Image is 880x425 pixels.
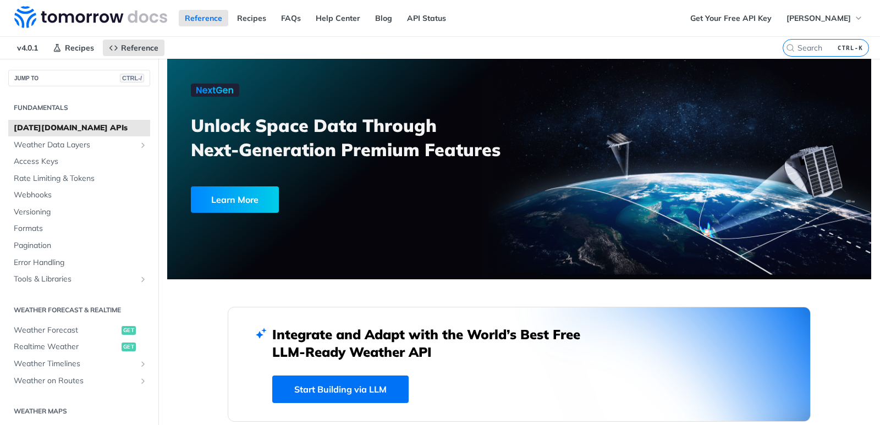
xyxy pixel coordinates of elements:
[310,10,366,26] a: Help Center
[786,43,795,52] svg: Search
[231,10,272,26] a: Recipes
[8,255,150,271] a: Error Handling
[787,13,851,23] span: [PERSON_NAME]
[14,223,147,234] span: Formats
[8,220,150,237] a: Formats
[8,356,150,372] a: Weather TimelinesShow subpages for Weather Timelines
[8,305,150,315] h2: Weather Forecast & realtime
[191,186,463,213] a: Learn More
[191,186,279,213] div: Learn More
[8,204,150,220] a: Versioning
[8,238,150,254] a: Pagination
[8,271,150,288] a: Tools & LibrariesShow subpages for Tools & Libraries
[8,322,150,339] a: Weather Forecastget
[8,137,150,153] a: Weather Data LayersShow subpages for Weather Data Layers
[103,40,164,56] a: Reference
[272,325,597,361] h2: Integrate and Adapt with the World’s Best Free LLM-Ready Weather API
[11,40,44,56] span: v4.0.1
[65,43,94,53] span: Recipes
[14,207,147,218] span: Versioning
[780,10,869,26] button: [PERSON_NAME]
[139,377,147,385] button: Show subpages for Weather on Routes
[14,140,136,151] span: Weather Data Layers
[369,10,398,26] a: Blog
[191,84,239,97] img: NextGen
[191,113,531,162] h3: Unlock Space Data Through Next-Generation Premium Features
[14,325,119,336] span: Weather Forecast
[8,70,150,86] button: JUMP TOCTRL-/
[14,358,136,369] span: Weather Timelines
[139,275,147,284] button: Show subpages for Tools & Libraries
[272,376,409,403] a: Start Building via LLM
[122,326,136,335] span: get
[8,153,150,170] a: Access Keys
[684,10,778,26] a: Get Your Free API Key
[275,10,307,26] a: FAQs
[14,274,136,285] span: Tools & Libraries
[835,42,866,53] kbd: CTRL-K
[14,257,147,268] span: Error Handling
[47,40,100,56] a: Recipes
[14,173,147,184] span: Rate Limiting & Tokens
[8,103,150,113] h2: Fundamentals
[8,339,150,355] a: Realtime Weatherget
[179,10,228,26] a: Reference
[120,74,144,82] span: CTRL-/
[8,170,150,187] a: Rate Limiting & Tokens
[14,240,147,251] span: Pagination
[122,343,136,351] span: get
[14,6,167,28] img: Tomorrow.io Weather API Docs
[139,141,147,150] button: Show subpages for Weather Data Layers
[14,376,136,387] span: Weather on Routes
[121,43,158,53] span: Reference
[401,10,452,26] a: API Status
[8,120,150,136] a: [DATE][DOMAIN_NAME] APIs
[8,406,150,416] h2: Weather Maps
[14,156,147,167] span: Access Keys
[8,373,150,389] a: Weather on RoutesShow subpages for Weather on Routes
[14,190,147,201] span: Webhooks
[14,123,147,134] span: [DATE][DOMAIN_NAME] APIs
[14,341,119,352] span: Realtime Weather
[139,360,147,368] button: Show subpages for Weather Timelines
[8,187,150,203] a: Webhooks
